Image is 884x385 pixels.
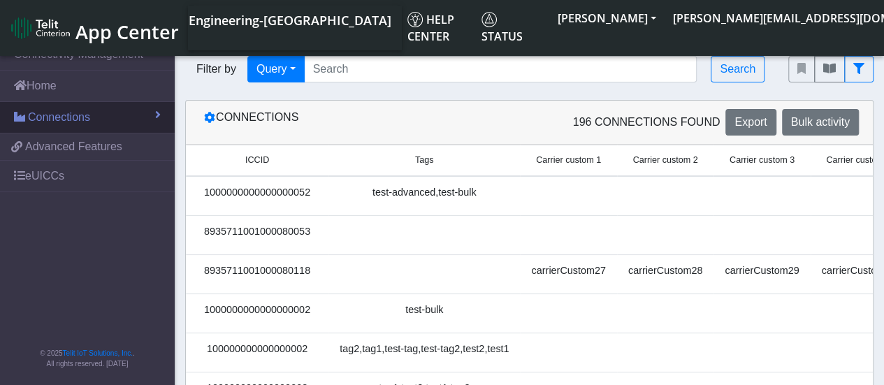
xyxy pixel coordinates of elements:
div: 100000000000000002 [194,342,320,357]
button: Export [725,109,776,136]
span: 196 Connections found [573,114,720,131]
div: 8935711001000080053 [194,224,320,240]
div: carrierCustom27 [528,263,608,279]
span: Filter by [185,61,247,78]
div: test-bulk [337,303,512,318]
a: Status [476,6,549,50]
a: Your current platform instance [188,6,391,34]
span: Tags [415,154,434,167]
img: knowledge.svg [407,12,423,27]
div: 8935711001000080118 [194,263,320,279]
button: Query [247,56,305,82]
span: Carrier custom 3 [730,154,795,167]
span: Bulk activity [791,116,850,128]
button: Search [711,56,765,82]
div: 1000000000000000052 [194,185,320,201]
span: Carrier custom 1 [536,154,601,167]
a: App Center [11,13,177,43]
span: Connections [28,109,90,126]
div: 1000000000000000002 [194,303,320,318]
img: logo-telit-cinterion-gw-new.png [11,17,70,39]
input: Search... [304,56,697,82]
span: ICCID [245,154,269,167]
div: carrierCustom29 [722,263,802,279]
div: tag2,tag1,test-tag,test-tag2,test2,test1 [337,342,512,357]
span: Export [734,116,767,128]
div: fitlers menu [788,56,874,82]
span: App Center [75,19,179,45]
div: Connections [189,109,530,136]
span: Help center [407,12,454,44]
span: Engineering-[GEOGRAPHIC_DATA] [189,12,391,29]
button: Bulk activity [782,109,859,136]
span: Status [481,12,523,44]
button: [PERSON_NAME] [549,6,665,31]
span: Carrier custom 2 [632,154,697,167]
div: carrierCustom28 [625,263,705,279]
div: test-advanced,test-bulk [337,185,512,201]
img: status.svg [481,12,497,27]
a: Telit IoT Solutions, Inc. [63,349,133,357]
a: Help center [402,6,476,50]
span: Advanced Features [25,138,122,155]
